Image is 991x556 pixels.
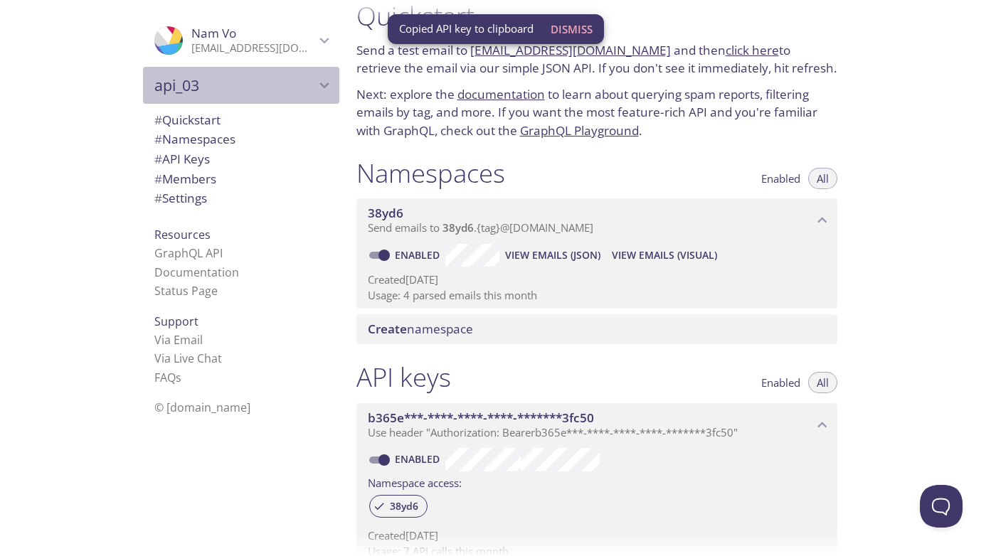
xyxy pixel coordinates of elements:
span: View Emails (JSON) [505,247,600,264]
a: [EMAIL_ADDRESS][DOMAIN_NAME] [470,42,671,58]
p: [EMAIL_ADDRESS][DOMAIN_NAME] [191,41,315,55]
a: GraphQL API [154,245,223,261]
h1: Namespaces [356,157,505,189]
div: api_03 [143,67,339,104]
div: Quickstart [143,110,339,130]
span: © [DOMAIN_NAME] [154,400,250,415]
a: Status Page [154,283,218,299]
button: View Emails (JSON) [499,244,606,267]
span: # [154,112,162,128]
p: Usage: 4 parsed emails this month [368,288,826,303]
span: # [154,151,162,167]
h1: API keys [356,361,451,393]
div: API Keys [143,149,339,169]
a: click here [726,42,779,58]
button: Enabled [753,168,809,189]
a: GraphQL Playground [520,122,639,139]
button: View Emails (Visual) [606,244,723,267]
div: Create namespace [356,314,837,344]
iframe: Help Scout Beacon - Open [920,485,963,528]
span: Members [154,171,216,187]
span: namespace [368,321,473,337]
p: Created [DATE] [368,528,826,543]
a: documentation [457,86,545,102]
div: 38yd6 [369,495,428,518]
p: Next: explore the to learn about querying spam reports, filtering emails by tag, and more. If you... [356,85,837,140]
span: api_03 [154,75,315,95]
span: Namespaces [154,131,235,147]
button: Enabled [753,372,809,393]
div: Team Settings [143,188,339,208]
div: 38yd6 namespace [356,198,837,242]
span: Dismiss [551,20,593,38]
span: 38yd6 [368,205,403,221]
span: # [154,190,162,206]
span: # [154,131,162,147]
p: Created [DATE] [368,272,826,287]
div: Nam Vo [143,17,339,64]
p: Send a test email to and then to retrieve the email via our simple JSON API. If you don't see it ... [356,41,837,77]
a: Via Email [154,332,203,348]
span: 38yd6 [442,220,474,235]
span: View Emails (Visual) [612,247,717,264]
label: Namespace access: [368,471,462,492]
span: API Keys [154,151,210,167]
span: Resources [154,227,211,242]
span: # [154,171,162,187]
div: Members [143,169,339,189]
span: 38yd6 [381,500,427,513]
span: Nam Vo [191,25,236,41]
a: Via Live Chat [154,351,222,366]
span: Send emails to . {tag} @[DOMAIN_NAME] [368,220,593,235]
span: Create [368,321,407,337]
span: Settings [154,190,207,206]
span: Copied API key to clipboard [399,21,534,36]
a: Documentation [154,264,239,280]
button: Dismiss [545,16,598,43]
a: FAQ [154,370,181,385]
a: Enabled [393,452,445,466]
span: Quickstart [154,112,221,128]
button: All [808,168,837,189]
span: Support [154,314,198,329]
div: Namespaces [143,129,339,149]
span: s [176,370,181,385]
a: Enabled [393,248,445,262]
button: All [808,372,837,393]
